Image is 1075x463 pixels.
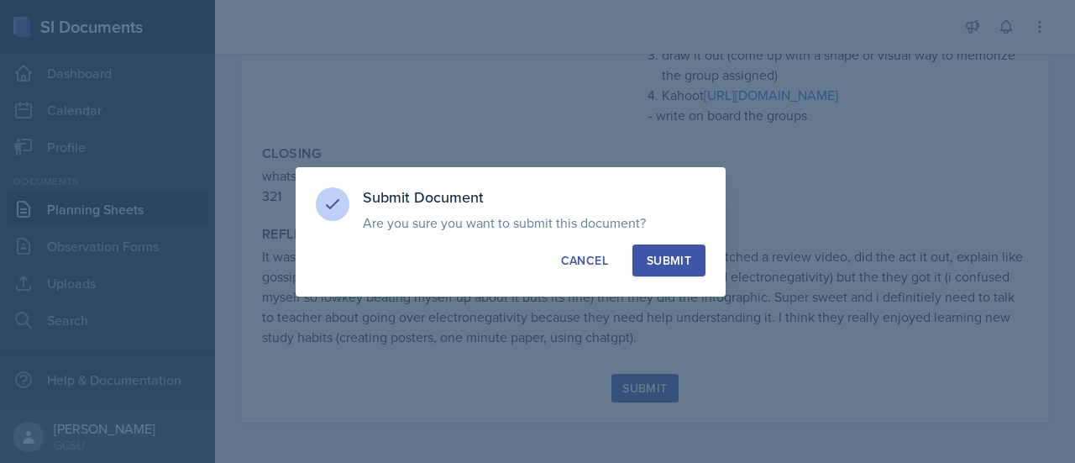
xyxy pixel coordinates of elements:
button: Submit [632,245,705,276]
div: Submit [647,252,691,269]
div: Cancel [561,252,608,269]
h3: Submit Document [363,187,705,208]
button: Cancel [547,245,622,276]
p: Are you sure you want to submit this document? [363,214,705,231]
